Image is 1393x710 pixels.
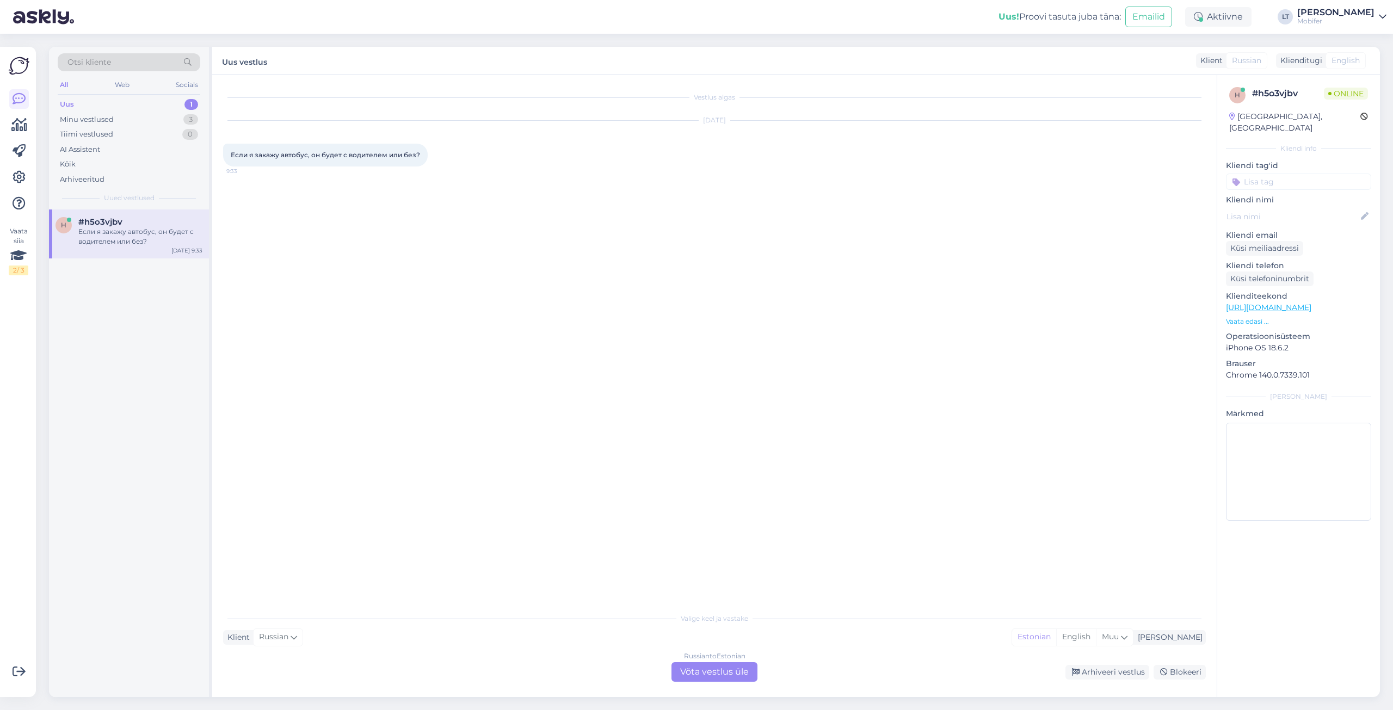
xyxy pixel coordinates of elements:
a: [URL][DOMAIN_NAME] [1226,302,1311,312]
div: Küsi meiliaadressi [1226,241,1303,256]
div: Aktiivne [1185,7,1252,27]
img: Askly Logo [9,55,29,76]
span: h [61,221,66,229]
p: Operatsioonisüsteem [1226,331,1371,342]
div: [GEOGRAPHIC_DATA], [GEOGRAPHIC_DATA] [1229,111,1360,134]
div: Blokeeri [1154,665,1206,680]
input: Lisa nimi [1226,211,1359,223]
p: Kliendi tag'id [1226,160,1371,171]
p: Vaata edasi ... [1226,317,1371,326]
span: Если я закажу автобус, он будет с водителем или без? [231,151,420,159]
p: iPhone OS 18.6.2 [1226,342,1371,354]
div: All [58,78,70,92]
p: Brauser [1226,358,1371,369]
p: Kliendi nimi [1226,194,1371,206]
button: Emailid [1125,7,1172,27]
div: [DATE] [223,115,1206,125]
div: Vaata siia [9,226,28,275]
div: AI Assistent [60,144,100,155]
span: English [1332,55,1360,66]
div: Russian to Estonian [684,651,745,661]
div: # h5o3vjbv [1252,87,1324,100]
div: Minu vestlused [60,114,114,125]
div: Võta vestlus üle [671,662,757,682]
span: Russian [1232,55,1261,66]
div: Vestlus algas [223,92,1206,102]
div: Klient [1196,55,1223,66]
div: English [1056,629,1096,645]
div: Klienditugi [1276,55,1322,66]
span: Russian [259,631,288,643]
div: Kliendi info [1226,144,1371,153]
p: Chrome 140.0.7339.101 [1226,369,1371,381]
p: Klienditeekond [1226,291,1371,302]
div: Valige keel ja vastake [223,614,1206,623]
a: [PERSON_NAME]Mobifer [1297,8,1386,26]
input: Lisa tag [1226,174,1371,190]
div: Estonian [1012,629,1056,645]
div: [PERSON_NAME] [1133,632,1203,643]
div: 3 [183,114,198,125]
div: Küsi telefoninumbrit [1226,271,1314,286]
div: Uus [60,99,74,110]
span: 9:33 [226,167,267,175]
span: h [1235,91,1240,99]
p: Märkmed [1226,408,1371,419]
span: Online [1324,88,1368,100]
label: Uus vestlus [222,53,267,68]
div: Klient [223,632,250,643]
div: Mobifer [1297,17,1374,26]
div: LT [1278,9,1293,24]
div: Если я закажу автобус, он будет с водителем или без? [78,227,202,246]
span: Otsi kliente [67,57,111,68]
div: Kõik [60,159,76,170]
div: Proovi tasuta juba täna: [998,10,1121,23]
span: #h5o3vjbv [78,217,122,227]
div: 0 [182,129,198,140]
div: [PERSON_NAME] [1297,8,1374,17]
div: [DATE] 9:33 [171,246,202,255]
b: Uus! [998,11,1019,22]
p: Kliendi email [1226,230,1371,241]
span: Uued vestlused [104,193,155,203]
p: Kliendi telefon [1226,260,1371,271]
div: Arhiveeritud [60,174,104,185]
div: Web [113,78,132,92]
div: Arhiveeri vestlus [1065,665,1149,680]
div: [PERSON_NAME] [1226,392,1371,402]
div: 2 / 3 [9,266,28,275]
div: 1 [184,99,198,110]
span: Muu [1102,632,1119,641]
div: Socials [174,78,200,92]
div: Tiimi vestlused [60,129,113,140]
